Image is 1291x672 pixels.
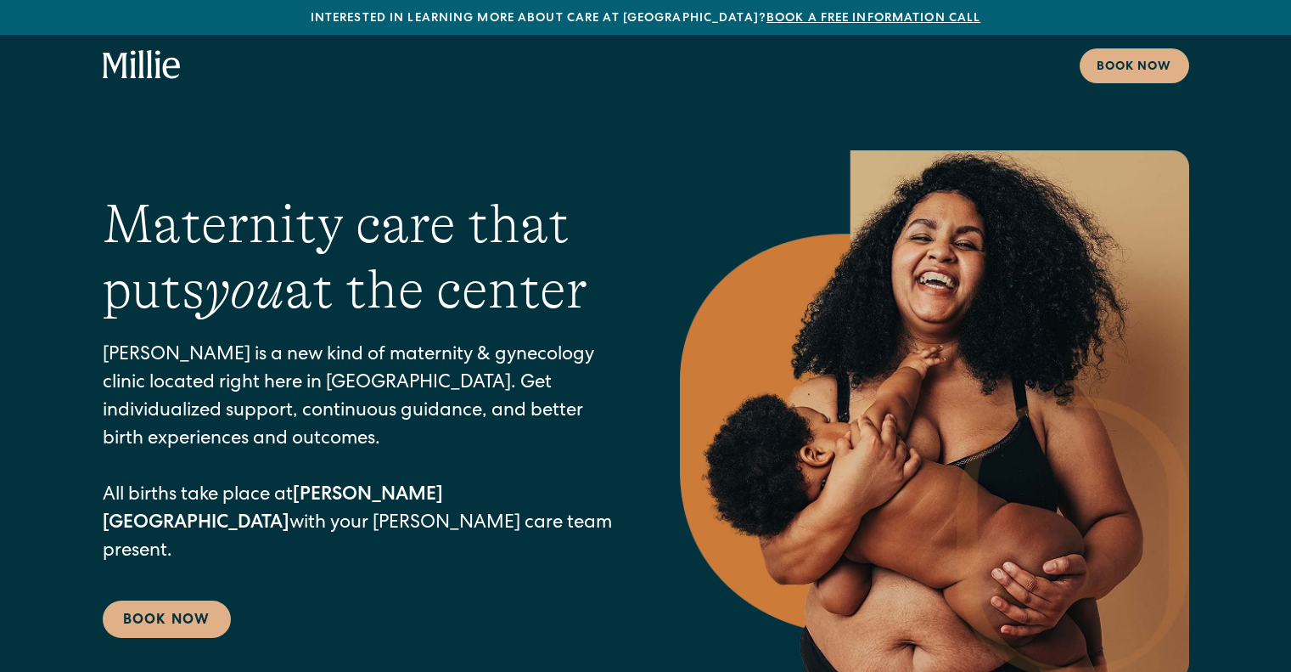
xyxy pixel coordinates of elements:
[205,259,284,320] em: you
[103,192,612,323] h1: Maternity care that puts at the center
[1080,48,1189,83] a: Book now
[103,601,231,638] a: Book Now
[1097,59,1172,76] div: Book now
[103,50,181,81] a: home
[766,13,980,25] a: Book a free information call
[103,342,612,567] p: [PERSON_NAME] is a new kind of maternity & gynecology clinic located right here in [GEOGRAPHIC_DA...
